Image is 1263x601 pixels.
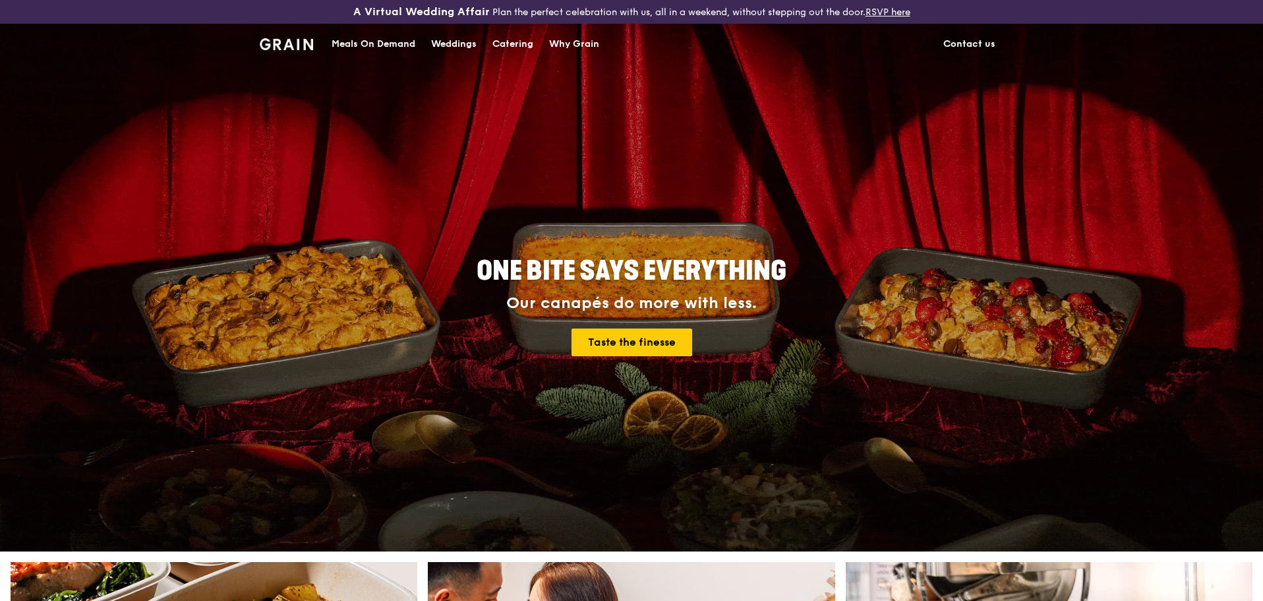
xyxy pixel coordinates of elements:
span: ONE BITE SAYS EVERYTHING [477,255,786,287]
div: Weddings [431,24,477,64]
a: Catering [485,24,541,64]
img: Grain [260,38,313,50]
div: Plan the perfect celebration with us, all in a weekend, without stepping out the door. [252,5,1011,18]
div: Catering [492,24,533,64]
div: Our canapés do more with less. [394,294,869,313]
a: Contact us [935,24,1003,64]
div: Meals On Demand [332,24,415,64]
div: Why Grain [549,24,599,64]
a: Weddings [423,24,485,64]
a: RSVP here [866,7,910,18]
a: GrainGrain [260,23,313,63]
a: Why Grain [541,24,607,64]
h3: A Virtual Wedding Affair [353,5,490,18]
a: Taste the finesse [572,329,692,356]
